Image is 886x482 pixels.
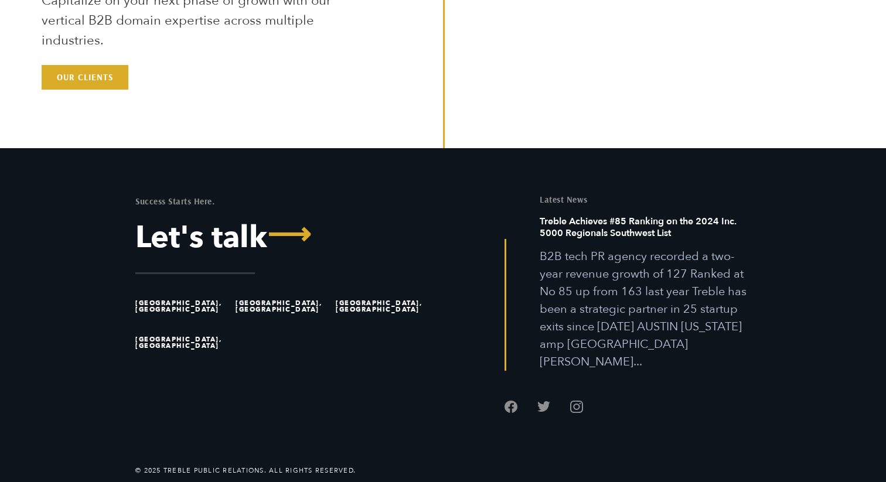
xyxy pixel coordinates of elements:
[135,223,434,253] a: Let's Talk
[267,220,311,250] span: ⟶
[336,288,431,324] li: [GEOGRAPHIC_DATA], [GEOGRAPHIC_DATA]
[540,216,751,248] h6: Treble Achieves #85 Ranking on the 2024 Inc. 5000 Regionals Southwest List
[236,288,330,324] li: [GEOGRAPHIC_DATA], [GEOGRAPHIC_DATA]
[570,400,583,413] a: Follow us on Instagram
[135,196,214,207] mark: Success Starts Here.
[135,288,230,324] li: [GEOGRAPHIC_DATA], [GEOGRAPHIC_DATA]
[505,400,517,413] a: Follow us on Facebook
[42,65,128,90] a: Our Clients
[540,248,751,371] p: B2B tech PR agency recorded a two-year revenue growth of 127 Ranked at No 85 up from 163 last yea...
[540,195,751,204] h5: Latest News
[537,400,550,413] a: Follow us on Twitter
[135,324,230,361] li: [GEOGRAPHIC_DATA], [GEOGRAPHIC_DATA]
[135,466,356,476] li: © 2025 Treble Public Relations. All Rights Reserved.
[540,216,751,371] a: Read this article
